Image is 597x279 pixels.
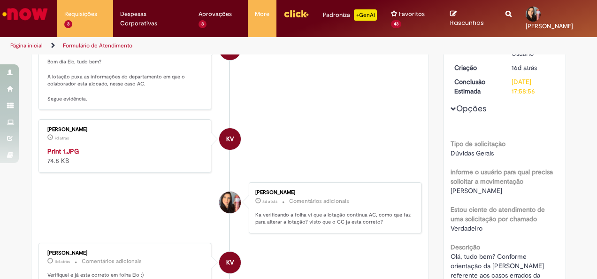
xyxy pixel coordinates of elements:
dt: Conclusão Estimada [447,77,505,96]
p: Ka verificando a folha vi que a lotação continua AC, como que faz para alterar a lotação? visto q... [255,211,412,226]
span: Despesas Corporativas [120,9,184,28]
span: 7d atrás [54,135,69,141]
small: Comentários adicionais [289,197,349,205]
p: Bom dia Elo, tudo bem? A lotação puxa as informações do departamento em que o colaborador esta al... [47,58,204,102]
time: 13/08/2025 13:58:35 [512,63,537,72]
dt: Criação [447,63,505,72]
div: 74.8 KB [47,147,204,165]
div: undefined Online [219,252,241,273]
time: 22/08/2025 08:35:40 [54,135,69,141]
time: 21/08/2025 12:15:09 [262,199,277,204]
a: Formulário de Atendimento [63,42,132,49]
span: 11d atrás [54,259,70,264]
b: informe o usuário para qual precisa solicitar a movimentação [451,168,553,186]
span: 8d atrás [262,199,277,204]
span: KV [226,128,234,150]
b: Estou ciente do atendimento de uma solicitação por chamado [451,205,545,223]
div: undefined Online [219,128,241,150]
time: 18/08/2025 15:20:49 [54,259,70,264]
span: Requisições [64,9,97,19]
span: 3 [199,20,207,28]
span: Favoritos [399,9,425,19]
img: click_logo_yellow_360x200.png [283,7,309,21]
div: Padroniza [323,9,377,21]
div: [DATE] 17:58:56 [512,77,555,96]
span: More [255,9,269,19]
span: Rascunhos [450,18,484,27]
span: 3 [64,20,72,28]
span: KV [226,251,234,274]
p: +GenAi [354,9,377,21]
a: Página inicial [10,42,43,49]
span: 16d atrás [512,63,537,72]
div: [PERSON_NAME] [47,250,204,256]
span: Aprovações [199,9,232,19]
span: [PERSON_NAME] [451,186,502,195]
span: Dúvidas Gerais [451,149,494,157]
div: [PERSON_NAME] [255,190,412,195]
div: Eloise Roberta Padovan Conejo [219,192,241,213]
a: Rascunhos [450,10,491,27]
img: ServiceNow [1,5,49,23]
span: Verdadeiro [451,224,482,232]
b: Descrição [451,243,480,251]
a: Print 1.JPG [47,147,79,155]
ul: Trilhas de página [7,37,391,54]
small: Comentários adicionais [82,257,142,265]
div: 13/08/2025 13:58:35 [512,63,555,72]
span: 43 [391,20,401,28]
p: Verifiquei e já esta correto em folha Elo :) [47,271,204,279]
span: [PERSON_NAME] [526,22,573,30]
b: Tipo de solicitação [451,139,505,148]
div: [PERSON_NAME] [47,127,204,132]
